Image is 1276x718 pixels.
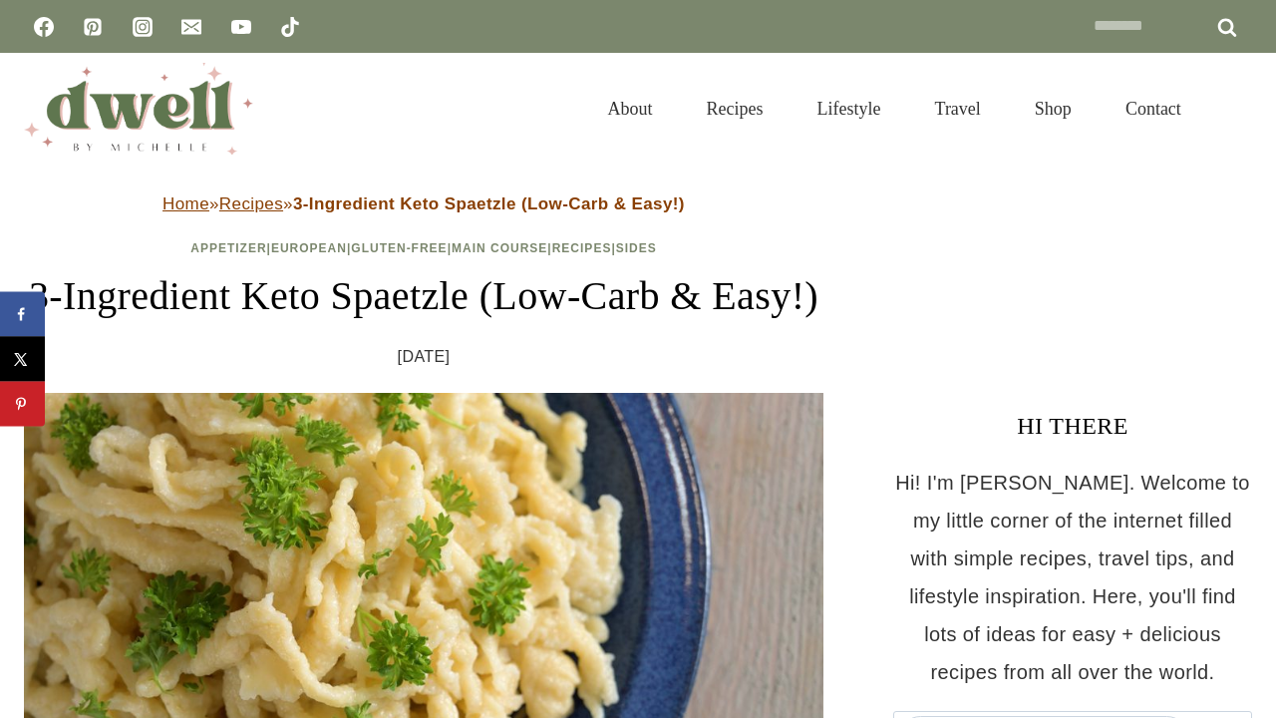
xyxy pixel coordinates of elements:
[616,241,657,255] a: Sides
[219,194,283,213] a: Recipes
[221,7,261,47] a: YouTube
[190,241,266,255] a: Appetizer
[24,7,64,47] a: Facebook
[1008,74,1099,144] a: Shop
[908,74,1008,144] a: Travel
[293,194,685,213] strong: 3-Ingredient Keto Spaetzle (Low-Carb & Easy!)
[680,74,791,144] a: Recipes
[190,241,657,255] span: | | | | |
[452,241,547,255] a: Main Course
[552,241,612,255] a: Recipes
[24,266,823,326] h1: 3-Ingredient Keto Spaetzle (Low-Carb & Easy!)
[162,194,209,213] a: Home
[271,241,347,255] a: European
[351,241,447,255] a: Gluten-Free
[893,464,1252,691] p: Hi! I'm [PERSON_NAME]. Welcome to my little corner of the internet filled with simple recipes, tr...
[398,342,451,372] time: [DATE]
[171,7,211,47] a: Email
[270,7,310,47] a: TikTok
[581,74,680,144] a: About
[73,7,113,47] a: Pinterest
[581,74,1208,144] nav: Primary Navigation
[162,194,685,213] span: » »
[791,74,908,144] a: Lifestyle
[24,63,253,155] img: DWELL by michelle
[123,7,162,47] a: Instagram
[1099,74,1208,144] a: Contact
[893,408,1252,444] h3: HI THERE
[1218,92,1252,126] button: View Search Form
